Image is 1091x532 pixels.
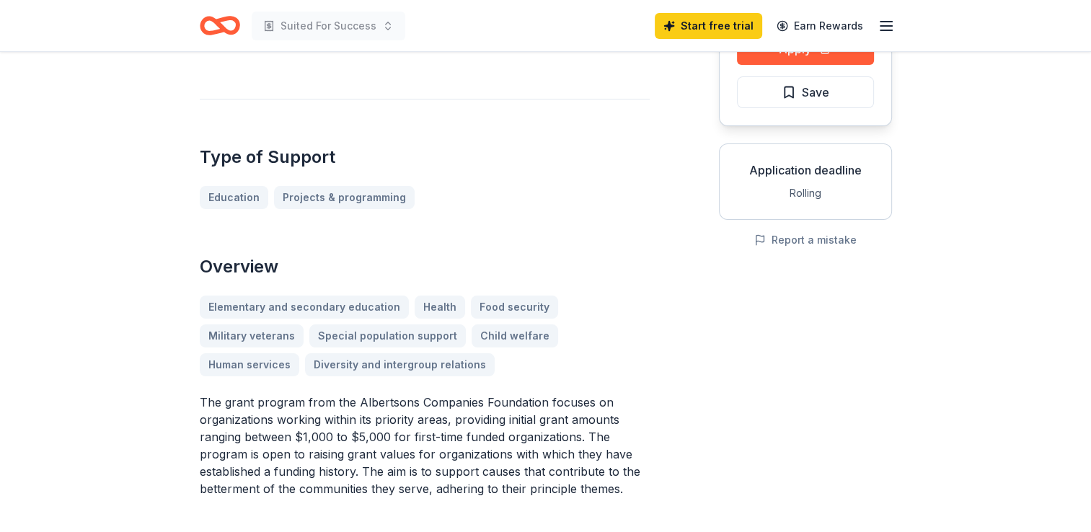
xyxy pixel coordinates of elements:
[200,394,650,497] p: The grant program from the Albertsons Companies Foundation focuses on organizations working withi...
[754,231,857,249] button: Report a mistake
[281,17,376,35] span: Suited For Success
[274,186,415,209] a: Projects & programming
[731,161,880,179] div: Application deadline
[200,186,268,209] a: Education
[737,76,874,108] button: Save
[802,83,829,102] span: Save
[200,255,650,278] h2: Overview
[655,13,762,39] a: Start free trial
[200,146,650,169] h2: Type of Support
[252,12,405,40] button: Suited For Success
[768,13,872,39] a: Earn Rewards
[200,9,240,43] a: Home
[731,185,880,202] div: Rolling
